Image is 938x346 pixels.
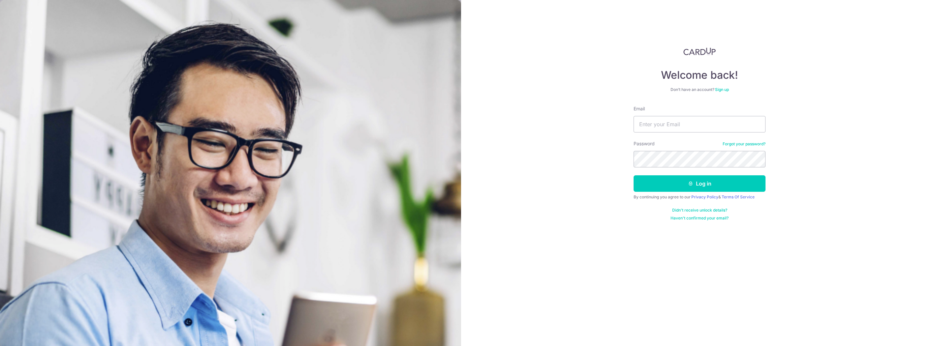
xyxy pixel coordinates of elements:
a: Privacy Policy [691,194,718,199]
a: Terms Of Service [722,194,755,199]
a: Sign up [715,87,729,92]
h4: Welcome back! [634,69,766,82]
button: Log in [634,175,766,192]
a: Haven't confirmed your email? [671,216,729,221]
div: Don’t have an account? [634,87,766,92]
div: By continuing you agree to our & [634,194,766,200]
label: Password [634,140,655,147]
a: Forgot your password? [723,141,766,147]
img: CardUp Logo [683,47,716,55]
a: Didn't receive unlock details? [672,208,727,213]
input: Enter your Email [634,116,766,132]
label: Email [634,105,645,112]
